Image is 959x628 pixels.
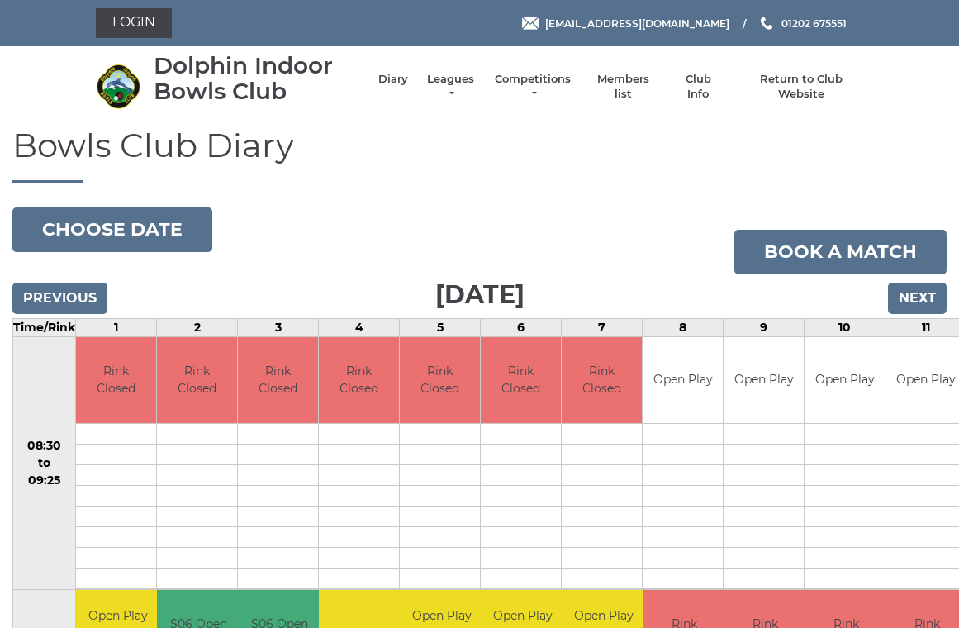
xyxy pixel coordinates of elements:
td: Open Play [643,337,723,424]
a: Diary [378,72,408,87]
h1: Bowls Club Diary [12,127,947,183]
td: Open Play [724,337,804,424]
td: Rink Closed [400,337,480,424]
td: Time/Rink [13,318,76,336]
td: 10 [805,318,885,336]
td: 6 [481,318,562,336]
a: Members list [589,72,658,102]
td: 8 [643,318,724,336]
td: 5 [400,318,481,336]
input: Next [888,283,947,314]
td: 1 [76,318,157,336]
a: Leagues [425,72,477,102]
img: Dolphin Indoor Bowls Club [96,64,141,109]
td: Rink Closed [157,337,237,424]
td: Rink Closed [76,337,156,424]
div: Dolphin Indoor Bowls Club [154,53,362,104]
a: Club Info [674,72,722,102]
td: 4 [319,318,400,336]
a: Phone us 01202 675551 [758,16,847,31]
td: 7 [562,318,643,336]
td: Rink Closed [238,337,318,424]
a: Email [EMAIL_ADDRESS][DOMAIN_NAME] [522,16,729,31]
td: Rink Closed [481,337,561,424]
td: Rink Closed [319,337,399,424]
td: Rink Closed [562,337,642,424]
img: Phone us [761,17,772,30]
span: [EMAIL_ADDRESS][DOMAIN_NAME] [545,17,729,29]
td: 3 [238,318,319,336]
a: Login [96,8,172,38]
span: 01202 675551 [781,17,847,29]
input: Previous [12,283,107,314]
td: Open Play [805,337,885,424]
a: Return to Club Website [738,72,863,102]
a: Competitions [493,72,572,102]
img: Email [522,17,539,30]
td: 9 [724,318,805,336]
a: Book a match [734,230,947,274]
td: 2 [157,318,238,336]
button: Choose date [12,207,212,252]
td: 08:30 to 09:25 [13,336,76,590]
